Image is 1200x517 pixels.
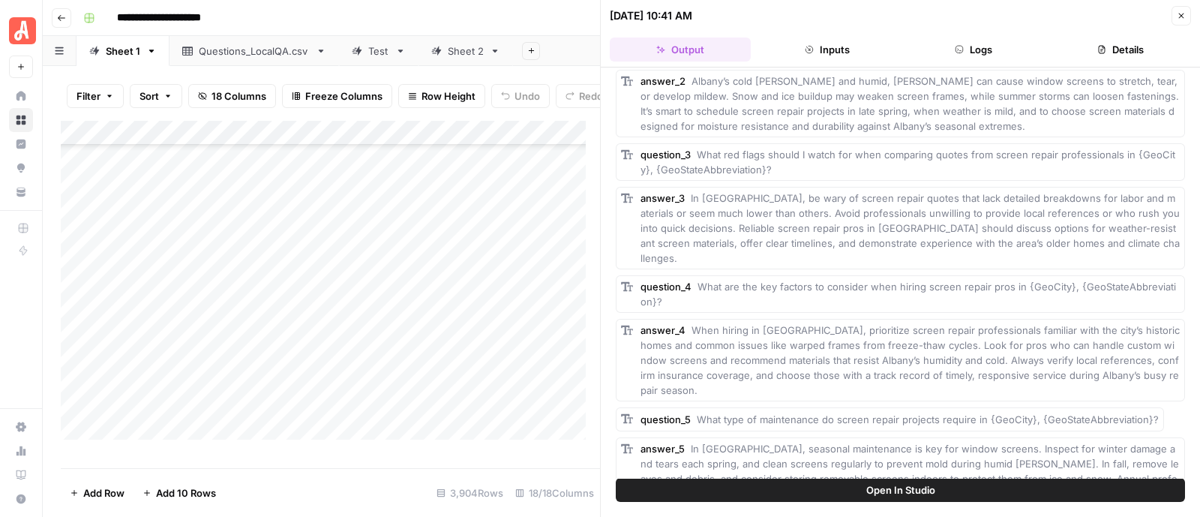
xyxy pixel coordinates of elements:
a: Sheet 1 [76,36,169,66]
span: What type of maintenance do screen repair projects require in {GeoCity}, {GeoStateAbbreviation}? [697,413,1159,425]
a: Your Data [9,180,33,204]
button: Add Row [61,481,133,505]
button: Open In Studio [616,478,1185,502]
span: When hiring in [GEOGRAPHIC_DATA], prioritize screen repair professionals familiar with the city’s... [640,324,1183,396]
a: Sheet 2 [418,36,513,66]
button: Filter [67,84,124,108]
span: Sort [139,89,159,104]
div: Sheet 2 [448,44,484,59]
button: Details [1050,38,1191,62]
span: question_5 [640,413,691,425]
span: Add 10 Rows [156,485,216,500]
span: Add Row [83,485,124,500]
span: answer_4 [640,324,685,336]
a: Usage [9,439,33,463]
button: Row Height [398,84,485,108]
a: Opportunities [9,156,33,180]
a: Home [9,84,33,108]
span: In [GEOGRAPHIC_DATA], be wary of screen repair quotes that lack detailed breakdowns for labor and... [640,192,1183,264]
a: Settings [9,415,33,439]
div: Test [368,44,389,59]
span: What red flags should I watch for when comparing quotes from screen repair professionals in {GeoC... [640,149,1175,176]
button: Redo [556,84,613,108]
div: [DATE] 10:41 AM [610,8,692,23]
span: In [GEOGRAPHIC_DATA], seasonal maintenance is key for window screens. Inspect for winter damage a... [640,443,1179,500]
span: Undo [514,89,540,104]
a: Browse [9,108,33,132]
span: answer_5 [640,443,685,455]
span: answer_3 [640,192,685,204]
a: Questions_LocalQA.csv [169,36,339,66]
span: Albany’s cold [PERSON_NAME] and humid, [PERSON_NAME] can cause window screens to stretch, tear, o... [640,75,1182,132]
button: Undo [491,84,550,108]
span: question_4 [640,281,691,293]
button: Output [610,38,751,62]
span: Filter [76,89,100,104]
span: What are the key factors to consider when hiring screen repair pros in {GeoCity}, {GeoStateAbbrev... [640,281,1176,308]
button: Inputs [757,38,898,62]
span: answer_2 [640,75,685,87]
div: Questions_LocalQA.csv [199,44,310,59]
span: Freeze Columns [305,89,382,104]
span: Redo [579,89,603,104]
button: Freeze Columns [282,84,392,108]
div: Sheet 1 [106,44,140,59]
div: 3,904 Rows [430,481,509,505]
span: Open In Studio [866,482,935,497]
a: Test [339,36,418,66]
a: Insights [9,132,33,156]
span: question_3 [640,149,691,161]
span: 18 Columns [211,89,266,104]
button: Add 10 Rows [133,481,225,505]
button: Logs [904,38,1045,62]
a: Learning Hub [9,463,33,487]
img: Angi Logo [9,17,36,44]
button: Help + Support [9,487,33,511]
button: Workspace: Angi [9,12,33,50]
div: 18/18 Columns [509,481,600,505]
span: Row Height [421,89,475,104]
button: 18 Columns [188,84,276,108]
button: Sort [130,84,182,108]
